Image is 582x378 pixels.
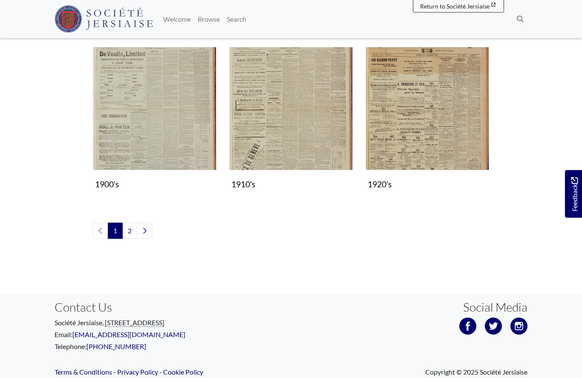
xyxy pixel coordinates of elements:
h3: Contact Us [55,301,285,315]
p: Email: [55,330,285,340]
a: 1900's 1900's [93,47,216,193]
li: Previous page [93,223,108,239]
a: Société Jersiaise logo [55,3,153,35]
div: Subcollection [223,47,359,206]
span: Goto page 1 [108,223,123,239]
span: Feedback [569,177,579,212]
span: Copyright © 2025 Société Jersiaise [425,367,527,378]
a: Would you like to provide feedback? [565,170,582,218]
div: Subcollection [86,47,223,206]
a: [PHONE_NUMBER] [86,343,146,351]
a: Welcome [160,11,194,28]
a: Search [223,11,250,28]
img: 1900's [93,47,216,171]
a: Browse [194,11,223,28]
a: Next page [137,223,152,239]
p: Société Jersiaise, [55,318,285,328]
a: Terms & Conditions [55,368,112,376]
h3: Social Media [463,301,527,315]
img: 1920's [366,47,489,171]
p: Telephone: [55,342,285,352]
a: 1920's 1920's [366,47,489,193]
nav: pagination [93,223,489,239]
img: Société Jersiaise [55,6,153,33]
a: Goto page 2 [122,223,137,239]
a: Cookie Policy [163,368,203,376]
div: Subcollection [359,47,496,206]
a: 1910's 1910's [229,47,353,193]
a: [EMAIL_ADDRESS][DOMAIN_NAME] [72,331,185,339]
span: Return to Société Jersiaise [420,3,490,10]
a: Privacy Policy [117,368,158,376]
img: 1910's [229,47,353,171]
